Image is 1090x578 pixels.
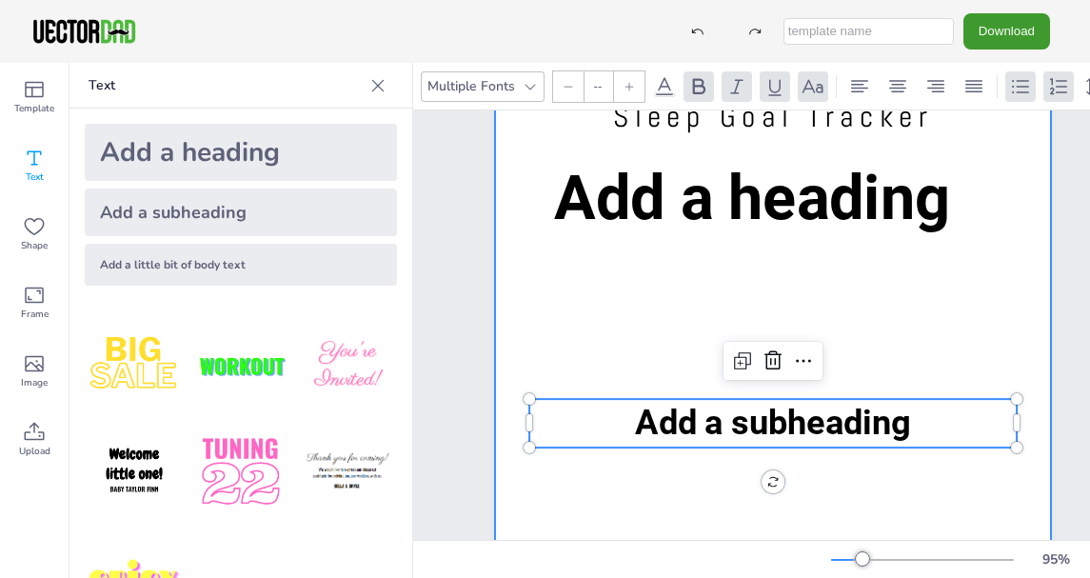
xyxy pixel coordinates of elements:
[298,423,397,522] img: K4iXMrW.png
[783,18,954,45] input: template name
[191,423,290,522] img: 1B4LbXY.png
[298,316,397,415] img: BBMXfK6.png
[89,63,363,109] p: Text
[85,124,397,181] div: Add a heading
[424,73,519,99] div: Multiple Fonts
[21,238,48,253] span: Shape
[1033,550,1079,568] div: 95 %
[21,307,49,322] span: Frame
[85,423,184,522] img: GNLDUe7.png
[14,101,54,116] span: Template
[85,189,397,236] div: Add a subheading
[19,444,50,459] span: Upload
[963,13,1050,49] button: Download
[635,403,911,443] span: Add a subheading
[85,244,397,286] div: Add a little bit of body text
[613,98,933,136] span: Sleep Goal Tracker
[85,316,184,415] img: style1.png
[191,316,290,415] img: XdJCRjX.png
[21,375,48,390] span: Image
[554,162,950,234] span: Add a heading
[26,169,44,185] span: Text
[30,17,138,46] img: VectorDad-1.png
